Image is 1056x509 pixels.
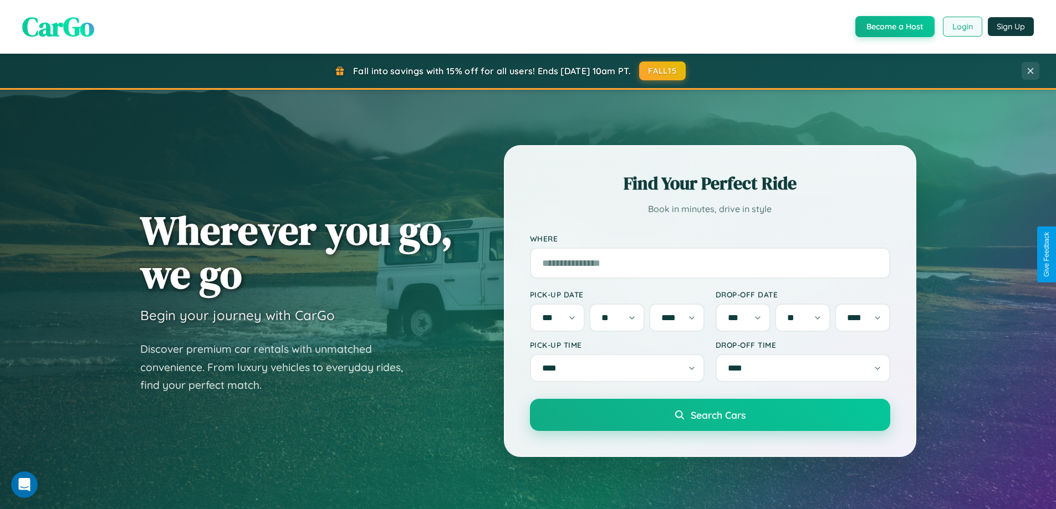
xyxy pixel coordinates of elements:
button: Sign Up [988,17,1034,36]
h3: Begin your journey with CarGo [140,307,335,323]
span: Search Cars [691,409,746,421]
span: CarGo [22,8,94,45]
label: Drop-off Date [716,290,890,299]
h1: Wherever you go, we go [140,208,453,296]
button: Login [943,17,982,37]
label: Pick-up Date [530,290,705,299]
label: Drop-off Time [716,340,890,349]
button: Search Cars [530,399,890,431]
div: Give Feedback [1043,232,1050,277]
button: FALL15 [639,61,686,80]
span: Fall into savings with 15% off for all users! Ends [DATE] 10am PT. [353,65,631,76]
p: Discover premium car rentals with unmatched convenience. From luxury vehicles to everyday rides, ... [140,340,417,394]
h2: Find Your Perfect Ride [530,171,890,196]
button: Become a Host [855,16,935,37]
p: Book in minutes, drive in style [530,201,890,217]
iframe: Intercom live chat [11,471,38,498]
label: Pick-up Time [530,340,705,349]
label: Where [530,234,890,243]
